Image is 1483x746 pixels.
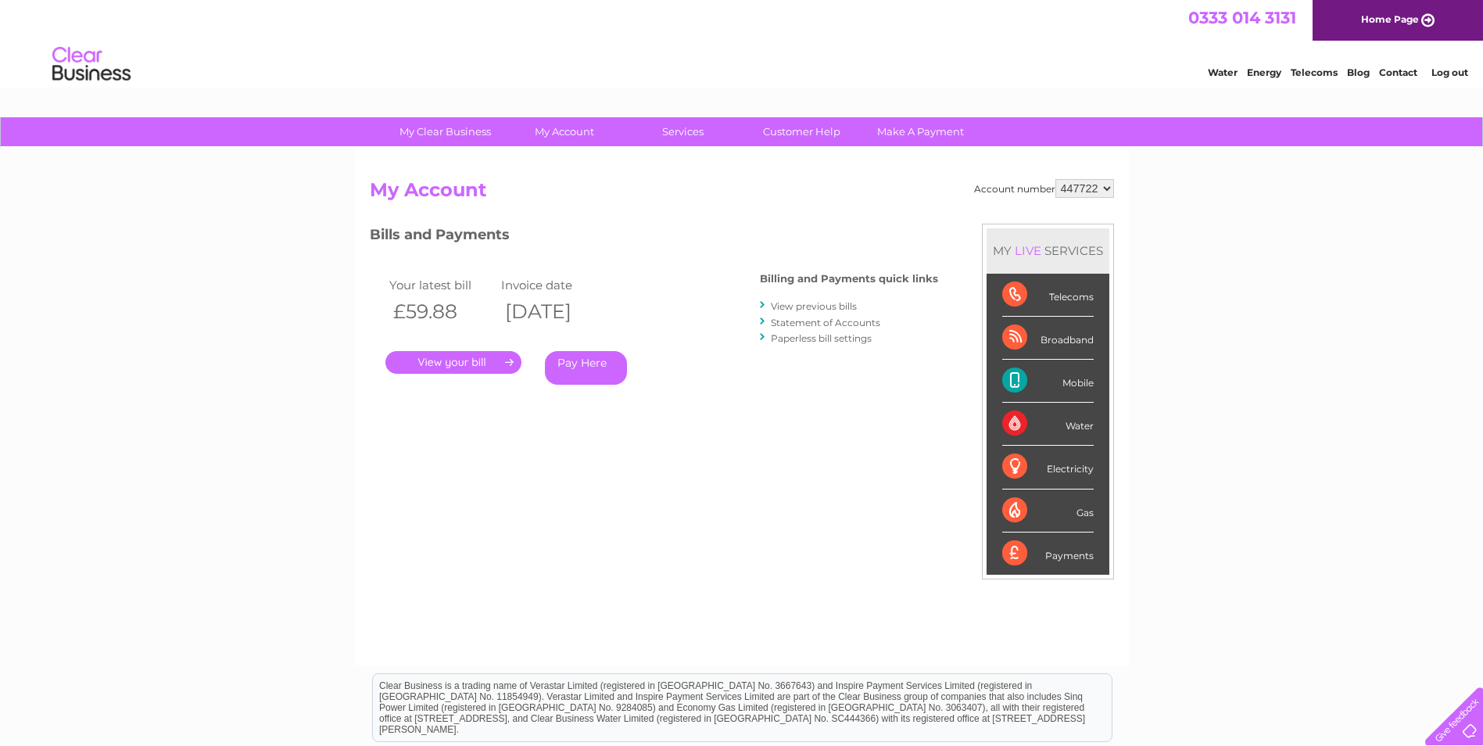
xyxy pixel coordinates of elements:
[1002,533,1094,575] div: Payments
[771,317,880,328] a: Statement of Accounts
[385,274,498,296] td: Your latest bill
[545,351,627,385] a: Pay Here
[1002,490,1094,533] div: Gas
[1347,66,1370,78] a: Blog
[1002,360,1094,403] div: Mobile
[1002,317,1094,360] div: Broadband
[1002,403,1094,446] div: Water
[497,296,610,328] th: [DATE]
[385,351,521,374] a: .
[1379,66,1417,78] a: Contact
[497,274,610,296] td: Invoice date
[1012,243,1044,258] div: LIVE
[1291,66,1338,78] a: Telecoms
[974,179,1114,198] div: Account number
[381,117,510,146] a: My Clear Business
[385,296,498,328] th: £59.88
[1002,274,1094,317] div: Telecoms
[987,228,1109,273] div: MY SERVICES
[370,179,1114,209] h2: My Account
[370,224,938,251] h3: Bills and Payments
[1002,446,1094,489] div: Electricity
[1208,66,1238,78] a: Water
[1188,8,1296,27] a: 0333 014 3131
[1431,66,1468,78] a: Log out
[771,300,857,312] a: View previous bills
[760,273,938,285] h4: Billing and Payments quick links
[856,117,985,146] a: Make A Payment
[500,117,629,146] a: My Account
[52,41,131,88] img: logo.png
[771,332,872,344] a: Paperless bill settings
[1247,66,1281,78] a: Energy
[618,117,747,146] a: Services
[373,9,1112,76] div: Clear Business is a trading name of Verastar Limited (registered in [GEOGRAPHIC_DATA] No. 3667643...
[737,117,866,146] a: Customer Help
